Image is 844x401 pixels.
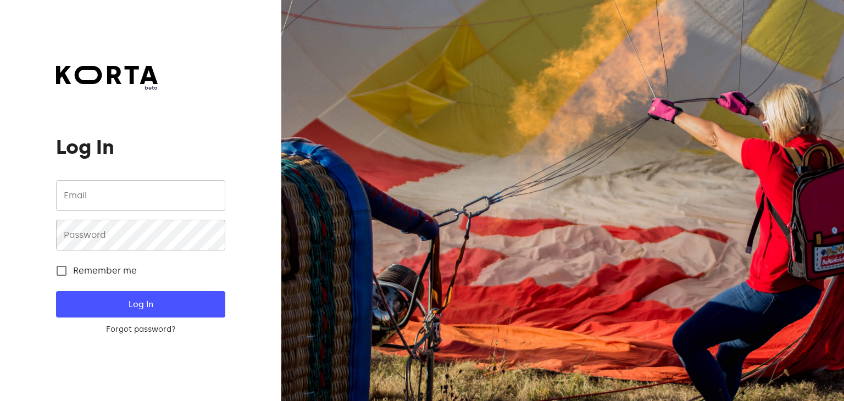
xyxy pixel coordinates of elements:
button: Log In [56,291,225,318]
span: beta [56,84,158,92]
span: Remember me [73,264,137,277]
img: Korta [56,66,158,84]
a: beta [56,66,158,92]
a: Forgot password? [56,324,225,335]
span: Log In [74,297,207,311]
h1: Log In [56,136,225,158]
